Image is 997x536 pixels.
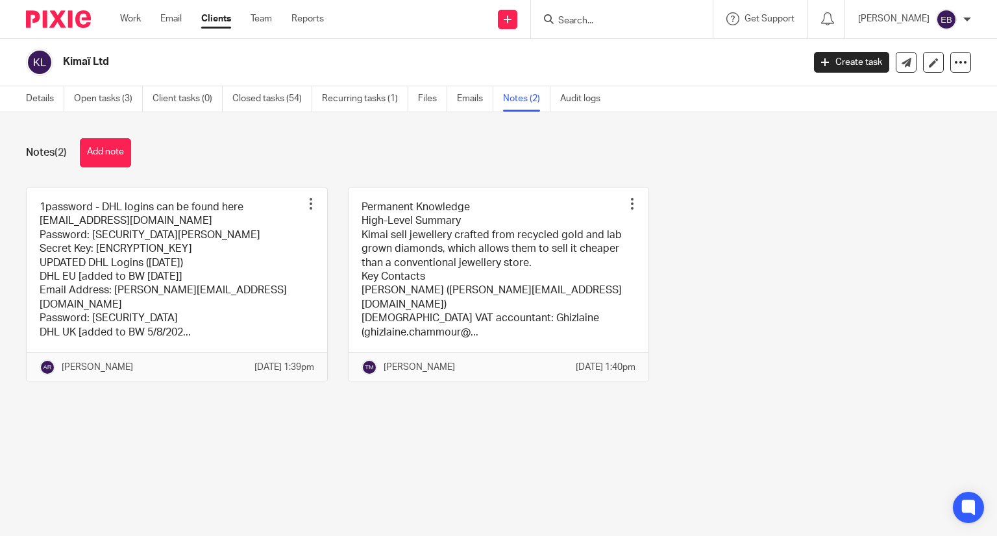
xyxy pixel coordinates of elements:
a: Reports [291,12,324,25]
a: Notes (2) [503,86,550,112]
p: [PERSON_NAME] [384,361,455,374]
p: [PERSON_NAME] [858,12,929,25]
img: svg%3E [40,359,55,375]
a: Email [160,12,182,25]
a: Open tasks (3) [74,86,143,112]
a: Recurring tasks (1) [322,86,408,112]
a: Work [120,12,141,25]
img: Pixie [26,10,91,28]
p: [DATE] 1:39pm [254,361,314,374]
p: [DATE] 1:40pm [576,361,635,374]
p: [PERSON_NAME] [62,361,133,374]
a: Audit logs [560,86,610,112]
h2: Kimaï Ltd [63,55,648,69]
span: Get Support [745,14,794,23]
span: (2) [55,147,67,158]
a: Files [418,86,447,112]
img: svg%3E [936,9,957,30]
input: Search [557,16,674,27]
h1: Notes [26,146,67,160]
a: Closed tasks (54) [232,86,312,112]
img: svg%3E [26,49,53,76]
a: Clients [201,12,231,25]
a: Client tasks (0) [153,86,223,112]
img: svg%3E [362,359,377,375]
a: Create task [814,52,889,73]
a: Details [26,86,64,112]
a: Team [251,12,272,25]
button: Add note [80,138,131,167]
a: Emails [457,86,493,112]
